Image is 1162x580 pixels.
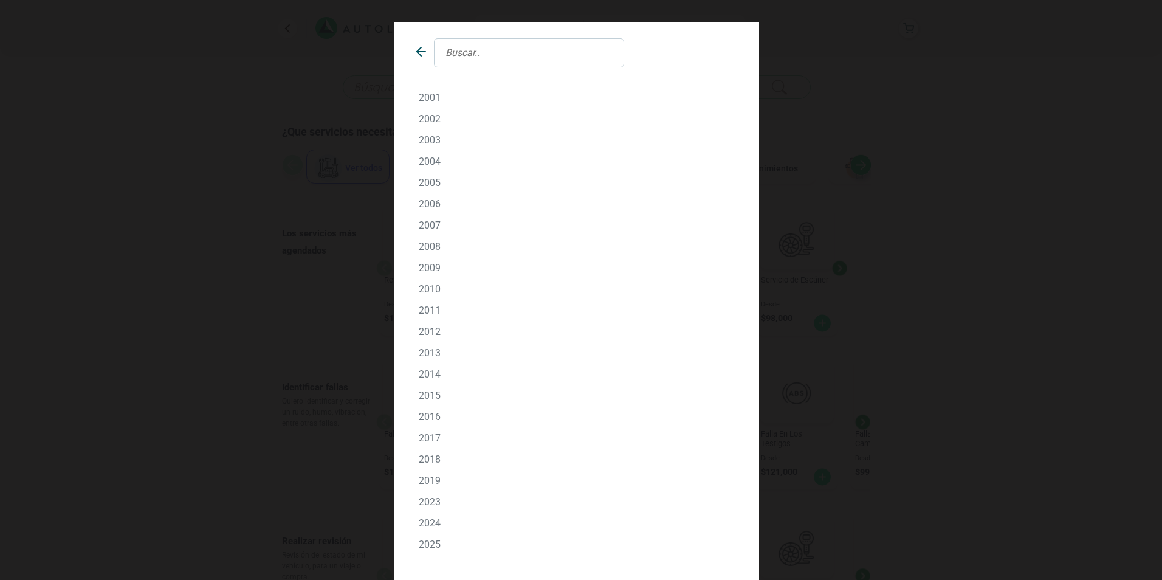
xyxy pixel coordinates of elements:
p: 2018 [419,454,735,465]
p: 2011 [419,305,735,316]
p: 2007 [419,219,735,231]
p: 2025 [419,539,735,550]
p: 2002 [419,113,735,125]
p: 2014 [419,368,735,380]
input: Buscar.. [434,38,624,67]
p: 2016 [419,411,735,423]
p: 2019 [419,475,735,486]
p: 2009 [419,262,735,274]
p: 2004 [419,156,735,167]
p: 2015 [419,390,735,401]
p: 2023 [419,496,735,508]
p: 2006 [419,198,735,210]
p: 2008 [419,241,735,252]
p: 2005 [419,177,735,188]
p: 2012 [419,326,735,337]
p: 2024 [419,517,735,529]
p: 2003 [419,134,735,146]
p: 2001 [419,92,735,103]
p: 2013 [419,347,735,359]
p: 2017 [419,432,735,444]
p: 2010 [419,283,735,295]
